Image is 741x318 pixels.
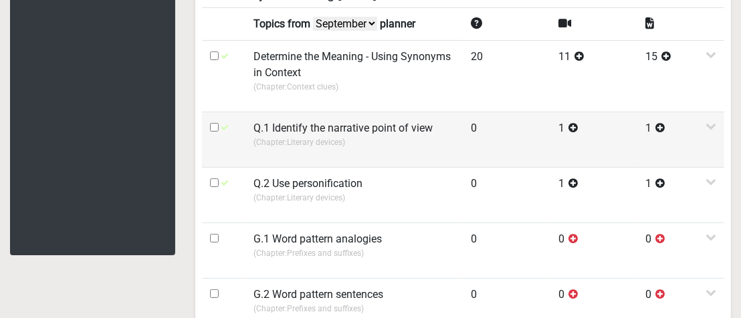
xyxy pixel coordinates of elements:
[637,40,724,112] td: 15
[253,231,382,247] label: G.1 Word pattern analogies
[253,81,455,93] p: (Chapter: Context clues )
[463,112,550,167] td: 0
[253,176,362,192] label: Q.2 Use personification
[463,222,550,278] td: 0
[253,49,455,81] label: Determine the Meaning - Using Synonyms in Context
[637,167,724,222] td: 1
[550,40,637,112] td: 11
[253,303,455,315] p: (Chapter: Prefixes and suffixes )
[463,40,550,112] td: 20
[253,192,455,204] p: (Chapter: Literary devices )
[245,7,463,40] td: Topics from planner
[637,222,724,278] td: 0
[253,247,455,259] p: (Chapter: Prefixes and suffixes )
[253,136,455,148] p: (Chapter: Literary devices )
[463,167,550,222] td: 0
[550,112,637,167] td: 1
[550,222,637,278] td: 0
[550,167,637,222] td: 1
[637,112,724,167] td: 1
[253,120,433,136] label: Q.1 Identify the narrative point of view
[253,287,383,303] label: G.2 Word pattern sentences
